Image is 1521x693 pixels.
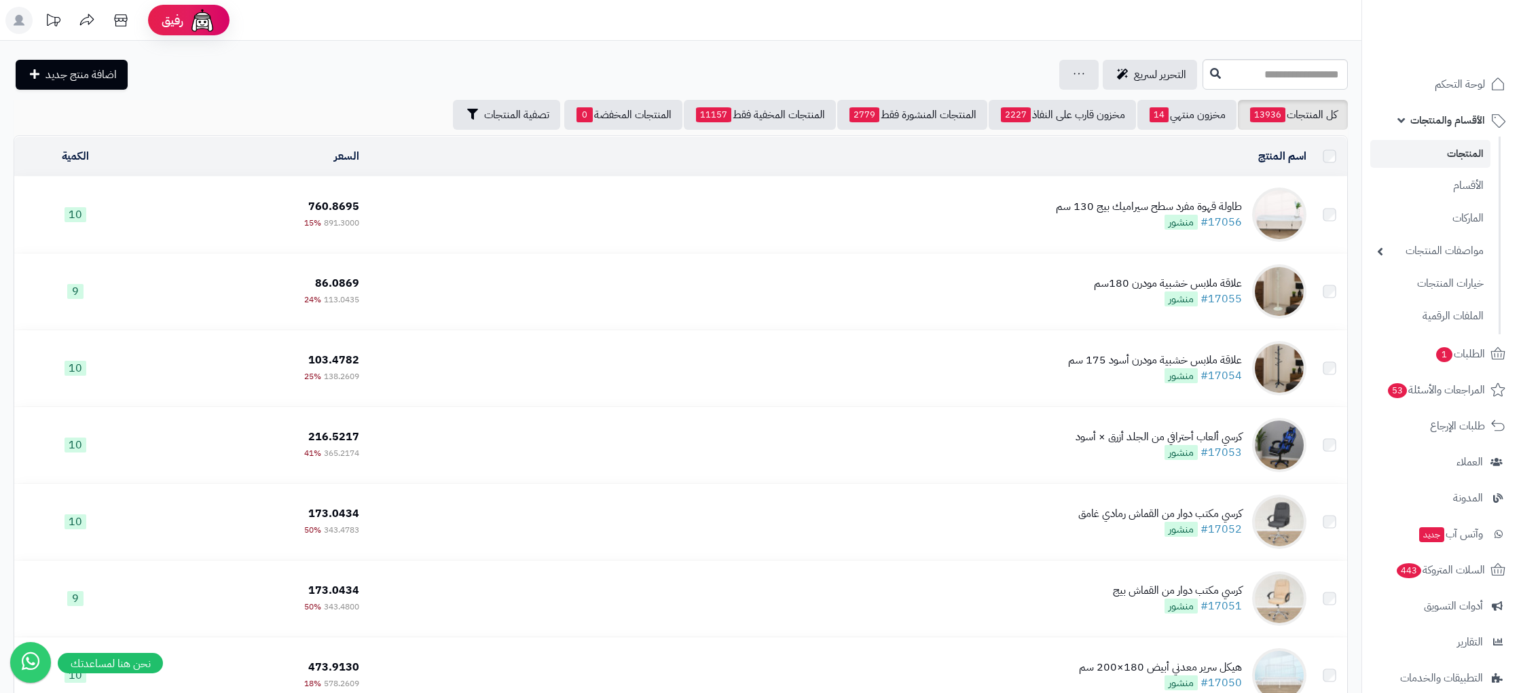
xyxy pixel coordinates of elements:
[1370,518,1513,550] a: وآتس آبجديد
[1370,374,1513,406] a: المراجعات والأسئلة53
[1238,100,1348,130] a: كل المنتجات13936
[315,275,359,291] span: 86.0869
[849,107,879,122] span: 2779
[1370,590,1513,622] a: أدوات التسويق
[304,294,321,306] span: 24%
[1370,204,1490,233] a: الماركات
[67,284,84,299] span: 9
[1456,452,1483,472] span: العملاء
[1418,525,1483,544] span: وآتس آب
[308,429,359,445] span: 216.5217
[324,217,359,229] span: 891.3000
[45,67,117,83] span: اضافة منتج جديد
[308,198,359,215] span: 760.8695
[1370,410,1513,442] a: طلبات الإرجاع
[324,601,359,613] span: 343.4800
[1370,482,1513,514] a: المدونة
[1419,527,1444,542] span: جديد
[1076,429,1242,445] div: كرسي ألعاب أحترافي من الجلد أزرق × أسود
[65,668,86,683] span: 10
[1165,445,1198,460] span: منشور
[1113,583,1242,599] div: كرسي مكتب دوار من القماش بيج
[1201,368,1242,384] a: #17054
[1079,660,1242,675] div: هيكل سرير معدني أبيض 180×200 سم
[1165,215,1198,230] span: منشور
[989,100,1136,130] a: مخزون قارب على النفاذ2227
[1400,669,1483,688] span: التطبيقات والخدمات
[1056,199,1242,215] div: طاولة قهوة مفرد سطح سيراميك بيج 130 سم
[65,514,86,529] span: 10
[1370,171,1490,200] a: الأقسام
[1134,67,1186,83] span: التحرير لسريع
[65,361,86,376] span: 10
[324,524,359,536] span: 343.4783
[304,524,321,536] span: 50%
[324,677,359,690] span: 578.2609
[1201,598,1242,614] a: #17051
[1103,60,1197,90] a: التحرير لسريع
[16,60,128,90] a: اضافة منتج جديد
[1387,380,1485,399] span: المراجعات والأسئلة
[1410,111,1485,130] span: الأقسام والمنتجات
[324,447,359,459] span: 365.2174
[1137,100,1236,130] a: مخزون منتهي14
[1430,416,1485,436] span: طلبات الإرجاع
[67,591,84,606] span: 9
[1165,599,1198,614] span: منشور
[1435,75,1485,94] span: لوحة التحكم
[1252,188,1306,242] img: طاولة قهوة مفرد سطح سيراميك بيج 130 سم
[1388,383,1407,398] span: 53
[36,7,70,37] a: تحديثات المنصة
[1370,338,1513,370] a: الطلبات1
[1370,269,1490,298] a: خيارات المنتجات
[1252,418,1306,472] img: كرسي ألعاب أحترافي من الجلد أزرق × أسود
[1094,276,1242,291] div: علاقة ملابس خشبية مودرن 180سم
[1201,214,1242,230] a: #17056
[1370,626,1513,658] a: التقارير
[304,447,321,459] span: 41%
[453,100,560,130] button: تصفية المنتجات
[1150,107,1169,122] span: 14
[1201,521,1242,537] a: #17052
[1370,140,1490,168] a: المنتجات
[324,370,359,383] span: 138.2609
[304,601,321,613] span: 50%
[1436,347,1452,362] span: 1
[65,207,86,222] span: 10
[564,100,682,130] a: المنتجات المخفضة0
[324,294,359,306] span: 113.0435
[1201,291,1242,307] a: #17055
[1370,446,1513,478] a: العملاء
[1370,302,1490,331] a: الملفات الرقمية
[1252,264,1306,319] img: علاقة ملابس خشبية مودرن 180سم
[162,12,183,29] span: رفيق
[684,100,836,130] a: المنتجات المخفية فقط11157
[1001,107,1031,122] span: 2227
[1435,344,1485,363] span: الطلبات
[308,659,359,675] span: 473.9130
[1078,506,1242,522] div: كرسي مكتب دوار من القماش رمادي غامق
[1258,148,1306,164] a: اسم المنتج
[1453,488,1483,508] span: المدونة
[304,217,321,229] span: 15%
[62,148,89,164] a: الكمية
[1395,561,1485,580] span: السلات المتروكة
[1397,563,1421,578] span: 443
[304,370,321,383] span: 25%
[308,505,359,522] span: 173.0434
[1201,444,1242,461] a: #17053
[1165,368,1198,383] span: منشور
[308,352,359,368] span: 103.4782
[1201,675,1242,691] a: #17050
[1165,522,1198,537] span: منشور
[1250,107,1285,122] span: 13936
[576,107,593,122] span: 0
[189,7,216,34] img: ai-face.png
[484,107,549,123] span: تصفية المنتجات
[304,677,321,690] span: 18%
[1165,675,1198,690] span: منشور
[696,107,731,122] span: 11157
[1165,291,1198,306] span: منشور
[1370,236,1490,266] a: مواصفات المنتجات
[1457,633,1483,652] span: التقارير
